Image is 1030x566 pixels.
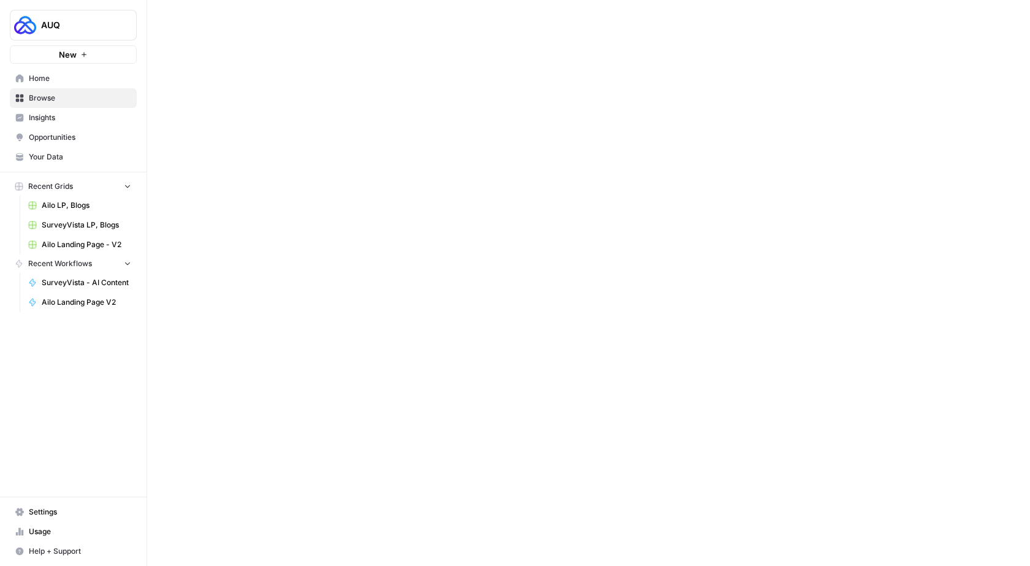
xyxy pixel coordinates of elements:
[42,239,131,250] span: Ailo Landing Page - V2
[28,258,92,269] span: Recent Workflows
[10,254,137,273] button: Recent Workflows
[29,132,131,143] span: Opportunities
[29,151,131,163] span: Your Data
[10,522,137,541] a: Usage
[42,200,131,211] span: Ailo LP, Blogs
[29,546,131,557] span: Help + Support
[42,277,131,288] span: SurveyVista - AI Content
[42,297,131,308] span: Ailo Landing Page V2
[28,181,73,192] span: Recent Grids
[23,196,137,215] a: Ailo LP, Blogs
[29,526,131,537] span: Usage
[59,48,77,61] span: New
[23,273,137,293] a: SurveyVista - AI Content
[29,112,131,123] span: Insights
[29,73,131,84] span: Home
[10,69,137,88] a: Home
[10,45,137,64] button: New
[42,220,131,231] span: SurveyVista LP, Blogs
[10,10,137,40] button: Workspace: AUQ
[10,541,137,561] button: Help + Support
[23,293,137,312] a: Ailo Landing Page V2
[10,177,137,196] button: Recent Grids
[29,507,131,518] span: Settings
[23,215,137,235] a: SurveyVista LP, Blogs
[14,14,36,36] img: AUQ Logo
[10,502,137,522] a: Settings
[29,93,131,104] span: Browse
[10,88,137,108] a: Browse
[41,19,115,31] span: AUQ
[23,235,137,254] a: Ailo Landing Page - V2
[10,128,137,147] a: Opportunities
[10,147,137,167] a: Your Data
[10,108,137,128] a: Insights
